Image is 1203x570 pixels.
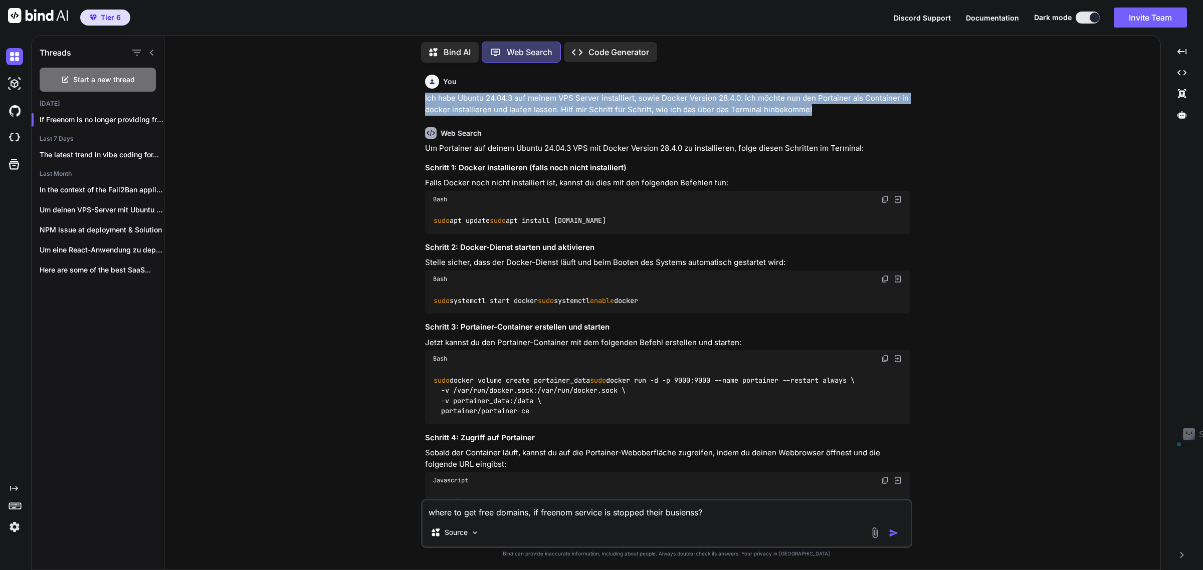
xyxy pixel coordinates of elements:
[6,102,23,119] img: githubDark
[40,265,164,275] p: Here are some of the best SaaS...
[425,93,910,115] p: Ich habe Ubuntu 24.04.3 auf meinem VPS Server installiert, sowie Docker Version 28.4.0. Ich möcht...
[90,15,97,21] img: premium
[433,476,468,484] span: Javascript
[445,527,468,537] p: Source
[893,195,902,204] img: Open in Browser
[893,476,902,485] img: Open in Browser
[443,77,457,87] h6: You
[421,550,912,557] p: Bind can provide inaccurate information, including about people. Always double-check its answers....
[6,75,23,92] img: darkAi-studio
[471,528,479,537] img: Pick Models
[425,432,910,444] h3: Schritt 4: Zugriff auf Portainer
[433,195,447,203] span: Bash
[425,447,910,470] p: Sobald der Container läuft, kannst du auf die Portainer-Weboberfläche zugreifen, indem du deinen ...
[434,497,450,506] span: http
[423,500,911,518] textarea: where to get free domains, if freenom service is stopped their busienss?
[6,129,23,146] img: cloudideIcon
[590,376,606,385] span: sudo
[893,274,902,283] img: Open in Browser
[80,10,130,26] button: premiumTier 6
[444,46,471,58] p: Bind AI
[433,355,447,363] span: Bash
[40,245,164,255] p: Um eine React-Anwendung zu deployen, insbesondere wenn...
[101,13,121,23] span: Tier 6
[894,13,951,23] button: Discord Support
[40,115,164,125] p: If Freenom is no longer providing free...
[425,257,910,268] p: Stelle sicher, dass der Docker-Dienst läuft und beim Booten des Systems automatisch gestartet wird:
[32,170,164,178] h2: Last Month
[425,242,910,253] h3: Schritt 2: Docker-Dienst starten und aktivieren
[433,215,607,226] code: apt update apt install [DOMAIN_NAME]
[538,296,554,305] span: sudo
[32,135,164,143] h2: Last 7 Days
[869,527,881,538] img: attachment
[434,376,450,385] span: sudo
[881,355,889,363] img: copy
[441,128,482,138] h6: Web Search
[889,528,899,538] img: icon
[490,216,506,225] span: sudo
[881,476,889,484] img: copy
[433,497,551,507] code: :
[966,13,1019,23] button: Documentation
[433,375,855,416] code: docker volume create portainer_data docker run -d -p 9000:9000 --name portainer --restart always ...
[454,497,550,506] span: //<deine-server-ip>:9000
[6,48,23,65] img: darkChat
[40,205,164,215] p: Um deinen VPS-Server mit Ubuntu 24.04 für...
[1114,8,1187,28] button: Invite Team
[8,8,68,23] img: Bind AI
[590,296,614,305] span: enable
[966,14,1019,22] span: Documentation
[881,195,889,203] img: copy
[425,143,910,154] p: Um Portainer auf deinem Ubuntu 24.04.3 VPS mit Docker Version 28.4.0 zu installieren, folge diese...
[425,322,910,333] h3: Schritt 3: Portainer-Container erstellen und starten
[73,75,135,85] span: Start a new thread
[32,100,164,108] h2: [DATE]
[434,296,450,305] span: sudo
[434,216,450,225] span: sudo
[425,177,910,189] p: Falls Docker noch nicht installiert ist, kannst du dies mit den folgenden Befehlen tun:
[893,354,902,363] img: Open in Browser
[507,46,552,58] p: Web Search
[894,14,951,22] span: Discord Support
[40,225,164,235] p: NPM Issue at deployment & Solution
[6,518,23,535] img: settings
[433,296,639,306] code: systemctl start docker systemctl docker
[40,150,164,160] p: The latest trend in vibe coding for...
[1034,13,1072,23] span: Dark mode
[40,185,164,195] p: In the context of the Fail2Ban application,...
[433,275,447,283] span: Bash
[588,46,649,58] p: Code Generator
[40,47,71,59] h1: Threads
[425,337,910,349] p: Jetzt kannst du den Portainer-Container mit dem folgenden Befehl erstellen und starten:
[425,162,910,174] h3: Schritt 1: Docker installieren (falls noch nicht installiert)
[881,275,889,283] img: copy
